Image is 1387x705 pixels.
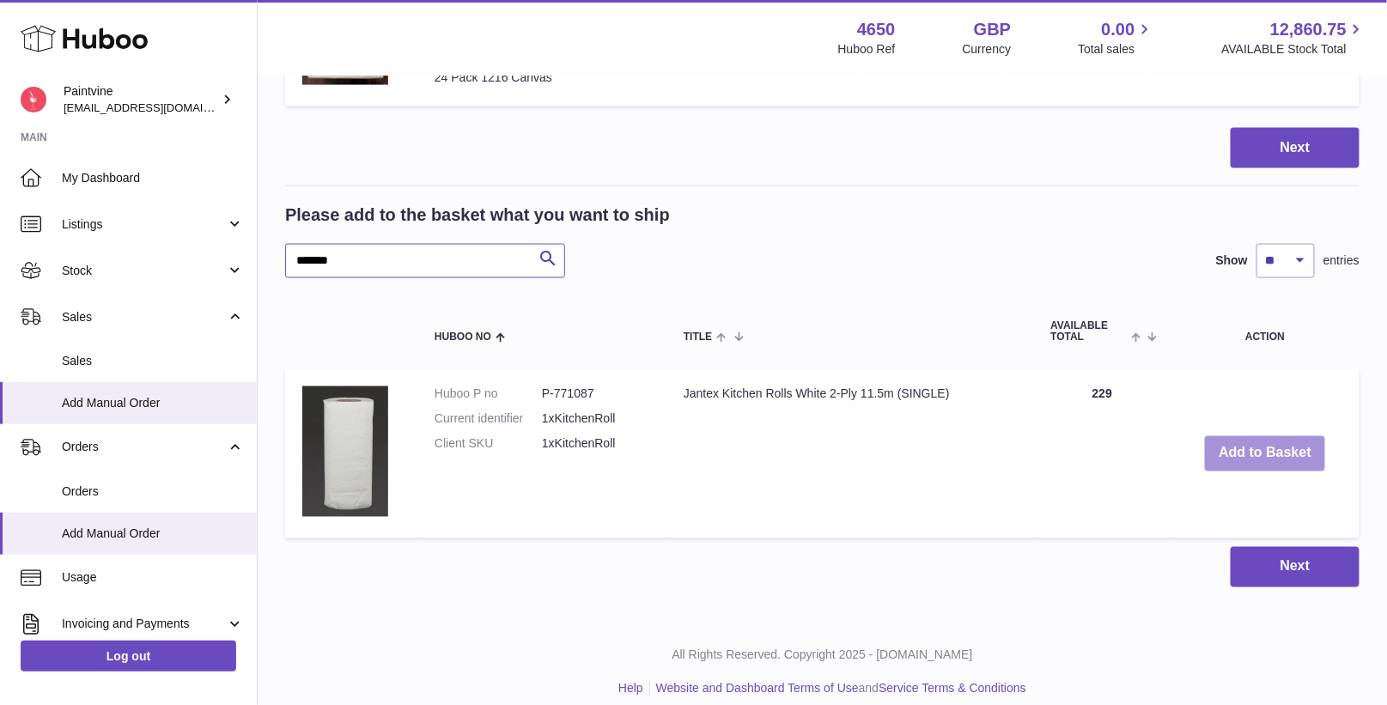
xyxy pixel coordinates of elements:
span: AVAILABLE Stock Total [1221,41,1366,58]
img: euan@paintvine.co.uk [21,87,46,112]
label: Show [1216,252,1248,269]
div: 24 Pack 1216 Canvas [435,70,579,86]
strong: GBP [974,18,1011,41]
span: My Dashboard [62,170,244,186]
dd: 1xKitchenRoll [542,411,649,428]
span: Huboo no [435,332,491,343]
span: Orders [62,483,244,500]
span: 0.00 [1102,18,1135,41]
td: Jantex Kitchen Rolls White 2-Ply 11.5m (SINGLE) [666,369,1033,538]
dd: P-771087 [542,386,649,403]
td: 229 [1033,369,1171,538]
button: Add to Basket [1205,436,1325,471]
dt: Client SKU [435,436,542,453]
a: 0.00 Total sales [1078,18,1154,58]
dd: 1xKitchenRoll [542,436,649,453]
span: Orders [62,439,226,455]
a: Log out [21,641,236,672]
h2: Please add to the basket what you want to ship [285,204,670,227]
span: Title [684,332,712,343]
div: Huboo Ref [838,41,896,58]
span: [EMAIL_ADDRESS][DOMAIN_NAME] [64,100,252,114]
span: Invoicing and Payments [62,616,226,632]
span: Total sales [1078,41,1154,58]
div: Paintvine [64,83,218,116]
div: Currency [963,41,1012,58]
button: Next [1231,547,1360,587]
button: Next [1231,128,1360,168]
span: Sales [62,309,226,325]
th: Action [1171,304,1360,361]
span: Listings [62,216,226,233]
dt: Huboo P no [435,386,542,403]
dt: Current identifier [435,411,542,428]
a: Help [618,682,643,696]
span: entries [1323,252,1360,269]
span: Stock [62,263,226,279]
li: and [650,681,1026,697]
span: AVAILABLE Total [1050,321,1127,343]
span: 12,860.75 [1270,18,1347,41]
span: Add Manual Order [62,395,244,411]
strong: 4650 [857,18,896,41]
span: Add Manual Order [62,526,244,542]
span: Usage [62,569,244,586]
a: Service Terms & Conditions [879,682,1026,696]
a: 12,860.75 AVAILABLE Stock Total [1221,18,1366,58]
p: All Rights Reserved. Copyright 2025 - [DOMAIN_NAME] [271,647,1373,664]
img: Jantex Kitchen Rolls White 2-Ply 11.5m (SINGLE) [302,386,388,517]
a: Website and Dashboard Terms of Use [656,682,859,696]
span: Sales [62,353,244,369]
